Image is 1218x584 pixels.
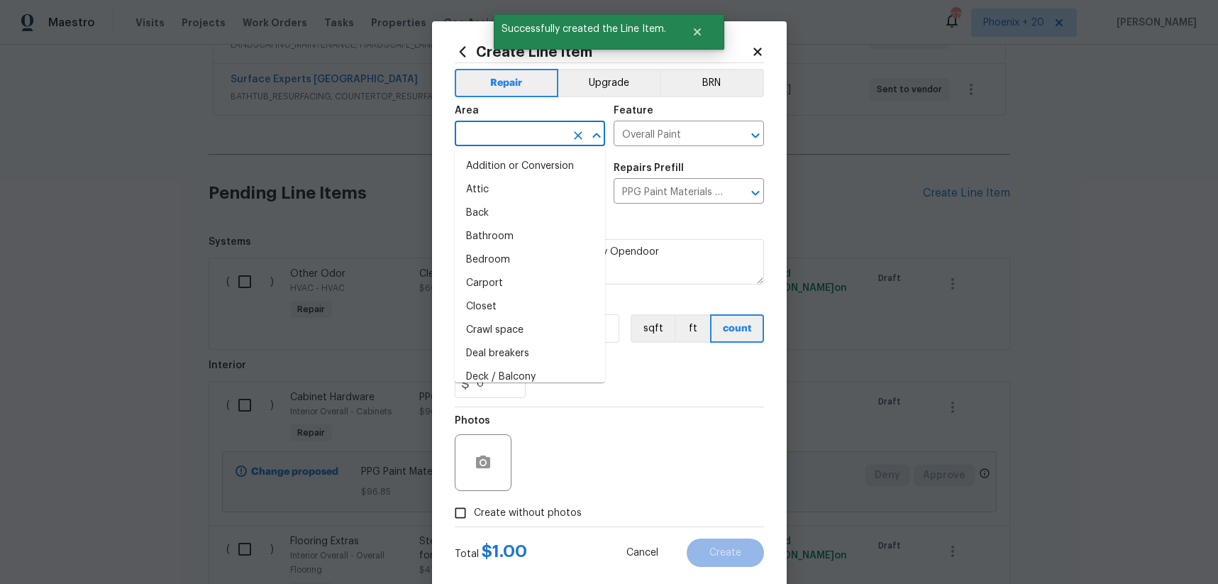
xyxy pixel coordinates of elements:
li: Carport [455,272,605,295]
span: Successfully created the Line Item. [494,14,674,44]
span: $ 1.00 [482,543,527,560]
span: Create [709,548,741,558]
button: sqft [631,314,675,343]
h5: Photos [455,416,490,426]
li: Crawl space [455,319,605,342]
button: Repair [455,69,559,97]
li: Addition or Conversion [455,155,605,178]
li: Deck / Balcony [455,365,605,389]
li: Deal breakers [455,342,605,365]
button: Open [746,183,765,203]
li: Attic [455,178,605,202]
span: Create without photos [474,506,582,521]
li: Bedroom [455,248,605,272]
button: ft [675,314,710,343]
button: Close [587,126,607,145]
span: Cancel [626,548,658,558]
button: Cancel [604,539,681,567]
button: Open [746,126,765,145]
li: Back [455,202,605,225]
textarea: PPG Paint Materials ordered by Opendoor [455,239,764,285]
button: Close [674,18,721,46]
button: count [710,314,764,343]
button: Create [687,539,764,567]
h5: Feature [614,106,653,116]
li: Bathroom [455,225,605,248]
button: Upgrade [558,69,660,97]
h5: Area [455,106,479,116]
div: Total [455,544,527,561]
li: Closet [455,295,605,319]
h2: Create Line Item [455,44,751,60]
button: Clear [568,126,588,145]
button: BRN [660,69,764,97]
h5: Repairs Prefill [614,163,684,173]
